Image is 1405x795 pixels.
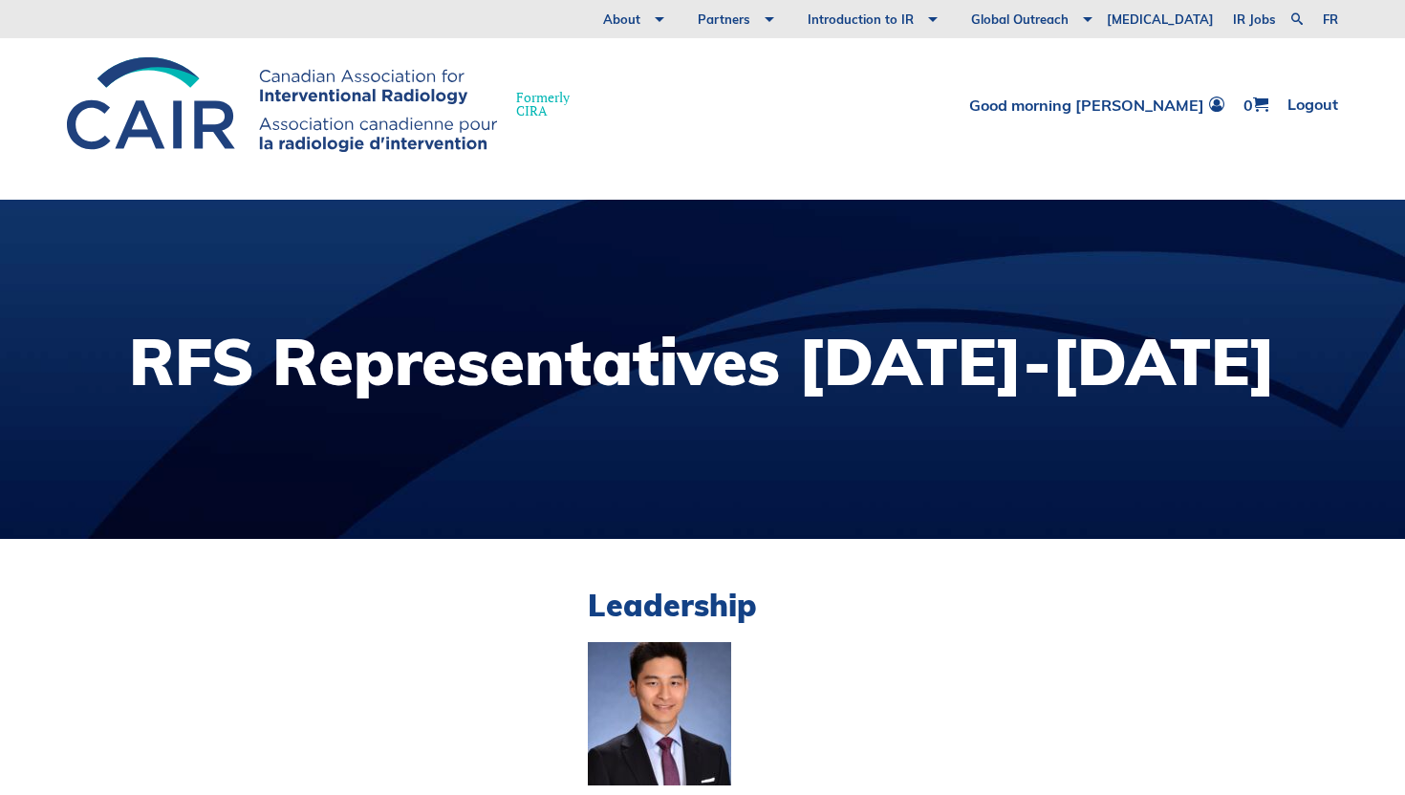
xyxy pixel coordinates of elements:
[67,57,589,152] a: FormerlyCIRA
[129,330,1276,394] h1: RFS Representatives [DATE]-[DATE]
[969,97,1224,113] a: Good morning [PERSON_NAME]
[67,57,497,152] img: CIRA
[516,91,570,118] span: Formerly CIRA
[1243,97,1268,113] a: 0
[1323,13,1338,26] a: fr
[1287,97,1338,113] a: Logout
[588,587,1195,623] h2: Leadership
